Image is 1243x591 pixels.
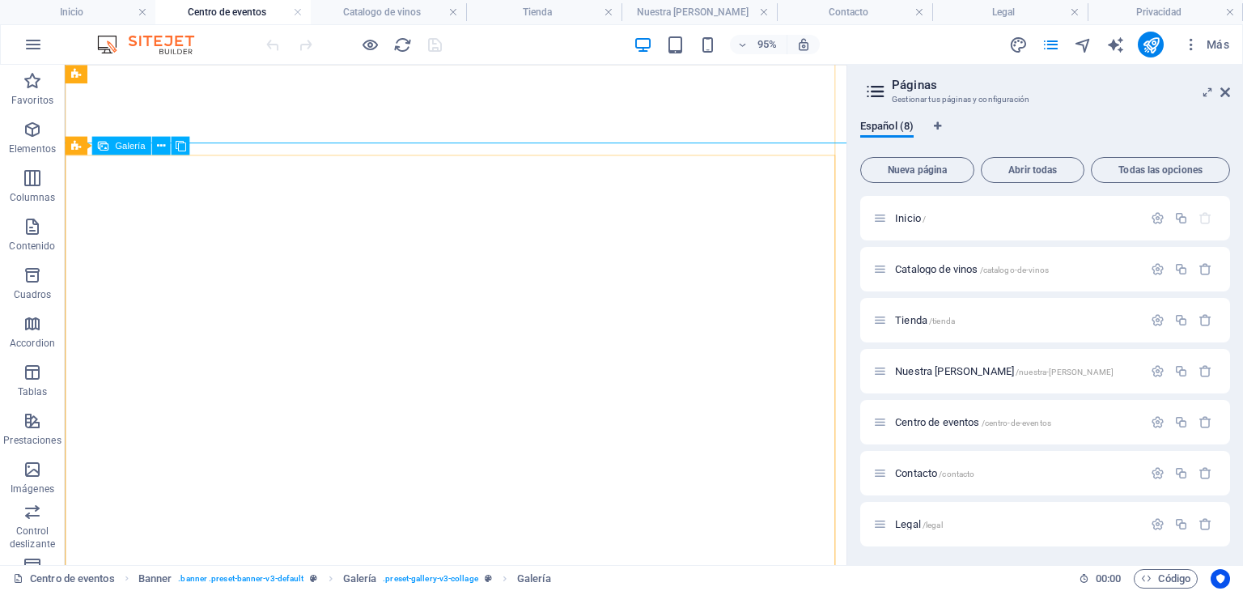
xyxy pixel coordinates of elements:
[1079,569,1122,589] h6: Tiempo de la sesión
[178,569,303,589] span: . banner .preset-banner-v3-default
[890,366,1143,376] div: Nuestra [PERSON_NAME]/nuestra-[PERSON_NAME]
[1142,36,1160,54] i: Publicar
[892,92,1198,107] h3: Gestionar tus páginas y configuración
[754,35,780,54] h6: 95%
[860,157,974,183] button: Nueva página
[860,117,914,139] span: Español (8)
[860,120,1230,151] div: Pestañas de idiomas
[311,3,466,21] h4: Catalogo de vinos
[1098,165,1223,175] span: Todas las opciones
[892,78,1230,92] h2: Páginas
[1151,313,1165,327] div: Configuración
[9,240,55,253] p: Contenido
[890,213,1143,223] div: Inicio/
[1174,211,1188,225] div: Duplicar
[1141,569,1190,589] span: Código
[18,385,48,398] p: Tablas
[3,434,61,447] p: Prestaciones
[310,574,317,583] i: Este elemento es un preajuste personalizable
[895,212,926,224] span: Haz clic para abrir la página
[9,142,56,155] p: Elementos
[895,518,943,530] span: Haz clic para abrir la página
[466,3,621,21] h4: Tienda
[360,35,380,54] button: Haz clic para salir del modo de previsualización y seguir editando
[890,315,1143,325] div: Tienda/tienda
[796,37,811,52] i: Al redimensionar, ajustar el nivel de zoom automáticamente para ajustarse al dispositivo elegido.
[1198,313,1212,327] div: Eliminar
[1016,368,1114,376] span: /nuestra-[PERSON_NAME]
[929,317,955,325] span: /tienda
[517,569,551,589] span: Haz clic para seleccionar y doble clic para editar
[1151,364,1165,378] div: Configuración
[1107,572,1109,585] span: :
[1091,157,1230,183] button: Todas las opciones
[890,417,1143,427] div: Centro de eventos/centro-de-eventos
[895,314,955,326] span: Tienda
[1106,36,1125,54] i: AI Writer
[1105,35,1125,54] button: text_generator
[1174,313,1188,327] div: Duplicar
[730,35,787,54] button: 95%
[93,35,214,54] img: Editor Logo
[777,3,932,21] h4: Contacto
[1151,211,1165,225] div: Configuración
[1198,262,1212,276] div: Eliminar
[895,467,974,479] span: Contacto
[1134,569,1198,589] button: Código
[1174,466,1188,480] div: Duplicar
[1088,3,1243,21] h4: Privacidad
[982,419,1052,427] span: /centro-de-eventos
[621,3,777,21] h4: Nuestra [PERSON_NAME]
[890,264,1143,274] div: Catalogo de vinos/catalogo-de-vinos
[1174,262,1188,276] div: Duplicar
[895,365,1114,377] span: Nuestra [PERSON_NAME]
[1211,569,1230,589] button: Usercentrics
[895,416,1051,428] span: Centro de eventos
[981,157,1084,183] button: Abrir todas
[923,215,926,223] span: /
[1074,36,1092,54] i: Navegador
[890,519,1143,529] div: Legal/legal
[343,569,377,589] span: Haz clic para seleccionar y doble clic para editar
[115,141,145,150] span: Galería
[138,569,172,589] span: Haz clic para seleccionar y doble clic para editar
[890,468,1143,478] div: Contacto/contacto
[11,483,54,495] p: Imágenes
[932,3,1088,21] h4: Legal
[1198,466,1212,480] div: Eliminar
[1183,36,1229,53] span: Más
[138,569,551,589] nav: breadcrumb
[485,574,492,583] i: Este elemento es un preajuste personalizable
[1174,415,1188,429] div: Duplicar
[1174,364,1188,378] div: Duplicar
[11,94,53,107] p: Favoritos
[1198,364,1212,378] div: Eliminar
[1151,262,1165,276] div: Configuración
[10,337,55,350] p: Accordion
[1041,35,1060,54] button: pages
[383,569,477,589] span: . preset-gallery-v3-collage
[1198,415,1212,429] div: Eliminar
[10,191,56,204] p: Columnas
[1096,569,1121,589] span: 00 00
[1009,36,1028,54] i: Diseño (Ctrl+Alt+Y)
[1198,211,1212,225] div: La página principal no puede eliminarse
[1138,32,1164,57] button: publish
[923,521,943,529] span: /legal
[1151,466,1165,480] div: Configuración
[1008,35,1028,54] button: design
[13,569,115,589] a: Haz clic para cancelar la selección y doble clic para abrir páginas
[392,35,412,54] button: reload
[868,165,967,175] span: Nueva página
[14,288,52,301] p: Cuadros
[155,3,311,21] h4: Centro de eventos
[1041,36,1060,54] i: Páginas (Ctrl+Alt+S)
[1177,32,1236,57] button: Más
[939,470,974,478] span: /contacto
[393,36,412,54] i: Volver a cargar página
[988,165,1077,175] span: Abrir todas
[895,263,1049,275] span: Catalogo de vinos
[1073,35,1092,54] button: navigator
[1151,415,1165,429] div: Configuración
[980,266,1050,274] span: /catalogo-de-vinos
